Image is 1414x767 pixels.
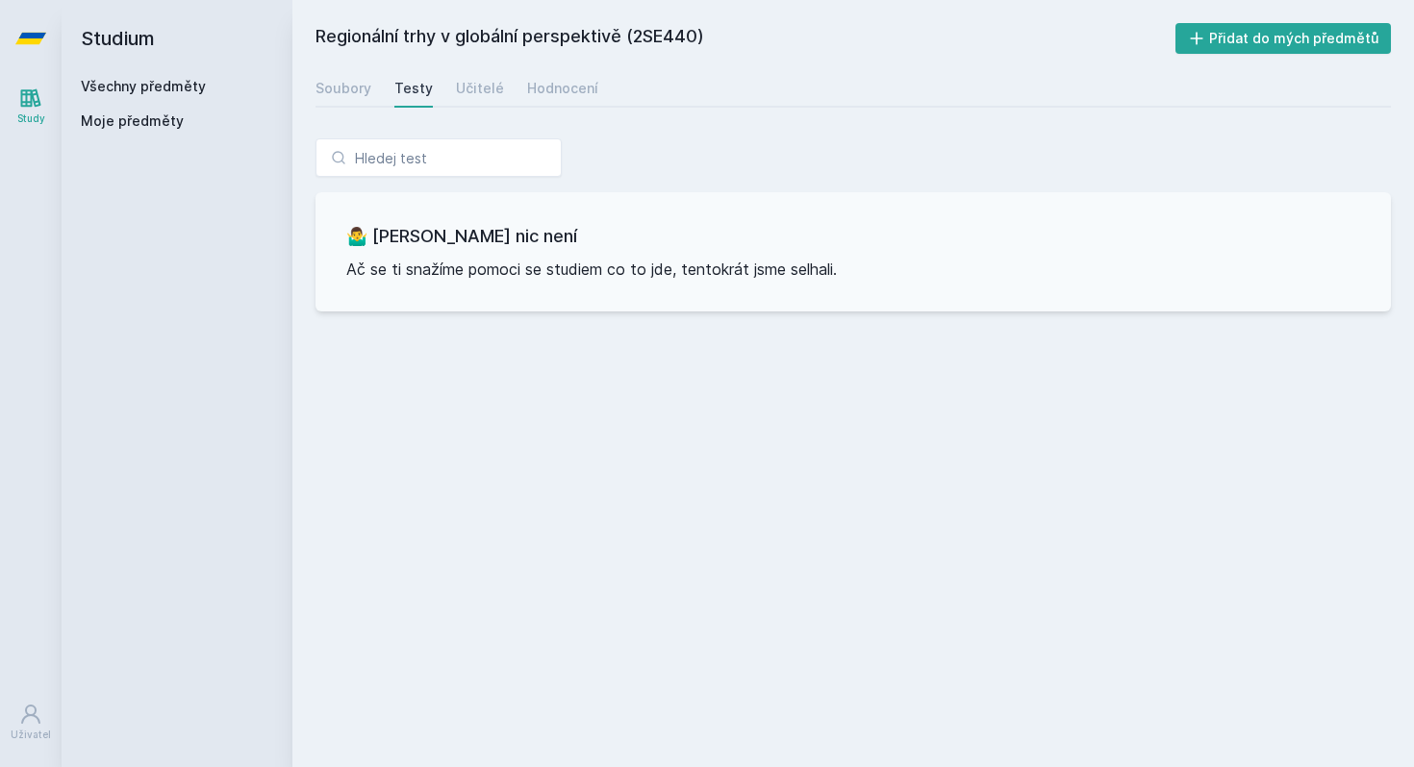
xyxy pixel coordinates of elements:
a: Testy [394,69,433,108]
a: Study [4,77,58,136]
a: Hodnocení [527,69,598,108]
h3: 🤷‍♂️ [PERSON_NAME] nic není [346,223,1360,250]
a: Uživatel [4,693,58,752]
span: Moje předměty [81,111,184,131]
h2: Regionální trhy v globální perspektivě (2SE440) [316,23,1175,54]
div: Study [17,111,45,126]
a: Všechny předměty [81,78,206,94]
p: Ač se ti snažíme pomoci se studiem co to jde, tentokrát jsme selhali. [346,258,1360,281]
a: Učitelé [456,69,504,108]
div: Hodnocení [527,79,598,98]
input: Hledej test [316,138,562,177]
div: Učitelé [456,79,504,98]
div: Uživatel [11,728,51,742]
div: Soubory [316,79,371,98]
a: Soubory [316,69,371,108]
button: Přidat do mých předmětů [1175,23,1392,54]
div: Testy [394,79,433,98]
